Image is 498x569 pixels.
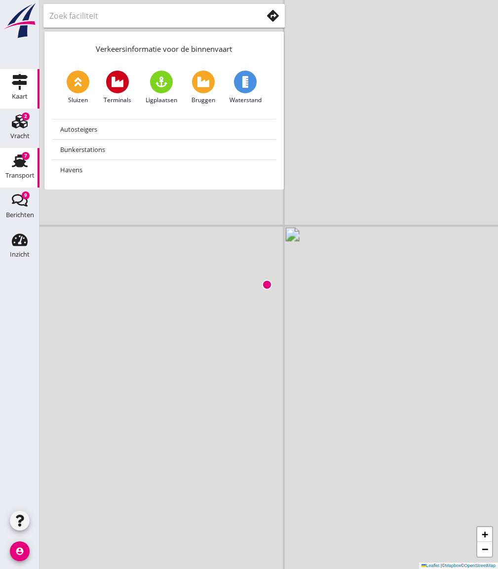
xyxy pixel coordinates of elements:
[2,2,38,39] img: logo-small.a267ee39.svg
[68,96,88,105] span: Sluizen
[10,133,30,139] div: Vracht
[22,152,30,160] div: 7
[67,71,89,105] a: Sluizen
[104,96,131,105] span: Terminals
[5,172,35,179] div: Transport
[22,191,30,199] div: 9
[482,528,488,540] span: +
[421,563,439,568] a: Leaflet
[230,96,262,105] span: Waterstand
[464,563,496,568] a: OpenStreetMap
[60,164,268,176] div: Havens
[104,71,131,105] a: Terminals
[419,563,498,569] div: © ©
[60,123,268,135] div: Autosteigers
[12,93,28,100] div: Kaart
[230,71,262,105] a: Waterstand
[482,543,488,555] span: −
[10,251,30,258] div: Inzicht
[146,96,177,105] span: Ligplaatsen
[44,32,284,63] div: Verkeersinformatie voor de binnenvaart
[477,527,492,542] a: Zoom in
[192,71,215,105] a: Bruggen
[60,144,268,155] div: Bunkerstations
[146,71,177,105] a: Ligplaatsen
[6,212,34,218] div: Berichten
[441,563,442,568] span: |
[445,563,461,568] a: Mapbox
[192,96,215,105] span: Bruggen
[477,542,492,557] a: Zoom out
[262,280,272,290] img: Marker
[49,8,249,24] input: Zoek faciliteit
[22,113,30,120] div: 2
[10,541,30,561] i: account_circle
